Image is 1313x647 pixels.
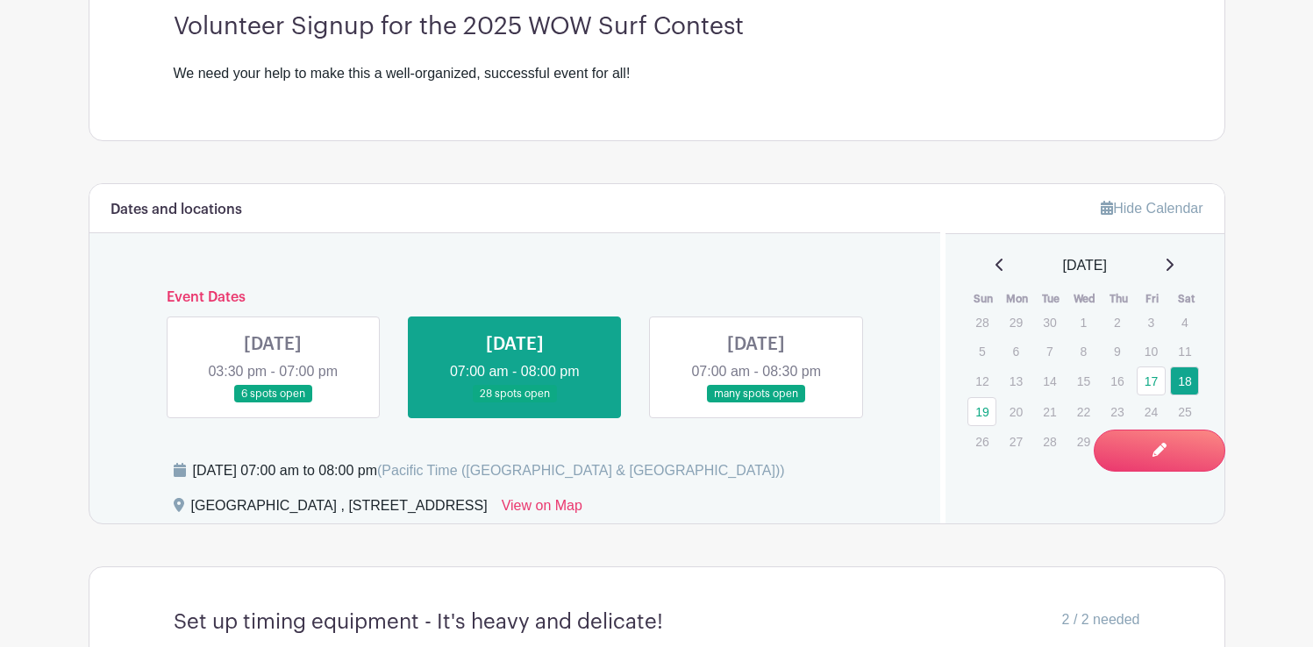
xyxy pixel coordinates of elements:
[1002,367,1031,395] p: 13
[967,428,996,455] p: 26
[502,495,582,523] a: View on Map
[1035,309,1064,336] p: 30
[1035,367,1064,395] p: 14
[1101,201,1202,216] a: Hide Calendar
[1069,428,1098,455] p: 29
[967,290,1001,308] th: Sun
[1002,309,1031,336] p: 29
[1069,367,1098,395] p: 15
[1170,366,1199,395] a: 18
[1170,398,1199,425] p: 25
[1035,338,1064,365] p: 7
[193,460,785,481] div: [DATE] 07:00 am to 08:00 pm
[1170,428,1199,455] p: 1
[1137,309,1166,336] p: 3
[1102,309,1131,336] p: 2
[1002,398,1031,425] p: 20
[1002,338,1031,365] p: 6
[1069,338,1098,365] p: 8
[1069,309,1098,336] p: 1
[1102,338,1131,365] p: 9
[967,309,996,336] p: 28
[1136,290,1170,308] th: Fri
[1068,290,1102,308] th: Wed
[1137,428,1166,455] p: 31
[191,495,488,523] div: [GEOGRAPHIC_DATA] , [STREET_ADDRESS]
[1137,398,1166,425] p: 24
[1102,398,1131,425] p: 23
[967,397,996,426] a: 19
[967,367,996,395] p: 12
[1063,255,1107,276] span: [DATE]
[1069,398,1098,425] p: 22
[1102,367,1131,395] p: 16
[1034,290,1068,308] th: Tue
[1169,290,1203,308] th: Sat
[1035,398,1064,425] p: 21
[153,289,878,306] h6: Event Dates
[1137,366,1166,395] a: 17
[1035,428,1064,455] p: 28
[1001,290,1035,308] th: Mon
[1170,338,1199,365] p: 11
[1062,609,1140,630] span: 2 / 2 needed
[111,202,242,218] h6: Dates and locations
[1102,428,1131,455] p: 30
[1137,338,1166,365] p: 10
[174,63,1140,84] div: We need your help to make this a well-organized, successful event for all!
[1102,290,1136,308] th: Thu
[174,609,663,635] h4: Set up timing equipment - It's heavy and delicate!
[1002,428,1031,455] p: 27
[377,463,785,478] span: (Pacific Time ([GEOGRAPHIC_DATA] & [GEOGRAPHIC_DATA]))
[967,338,996,365] p: 5
[1170,309,1199,336] p: 4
